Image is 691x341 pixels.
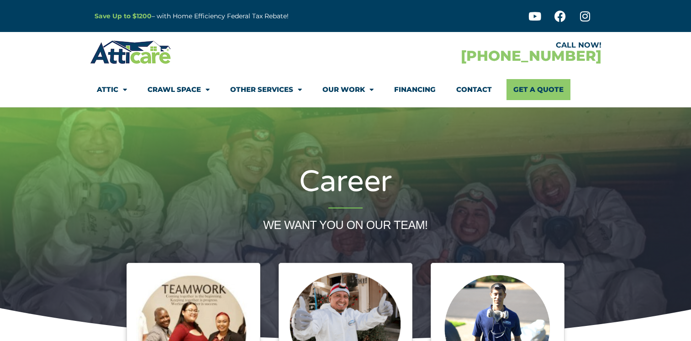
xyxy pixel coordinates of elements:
p: – with Home Efficiency Federal Tax Rebate! [95,11,390,21]
div: CALL NOW! [346,42,601,49]
a: Other Services [230,79,302,100]
a: Attic [97,79,127,100]
a: Our Work [322,79,374,100]
h2: Career [5,167,686,197]
a: Save Up to $1200 [95,12,152,20]
h2: WE WANT YOU ON OUR TEAM! [5,219,686,231]
nav: Menu [97,79,595,100]
a: Crawl Space [148,79,210,100]
a: Financing [394,79,436,100]
a: Get A Quote [506,79,570,100]
a: Contact [456,79,492,100]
